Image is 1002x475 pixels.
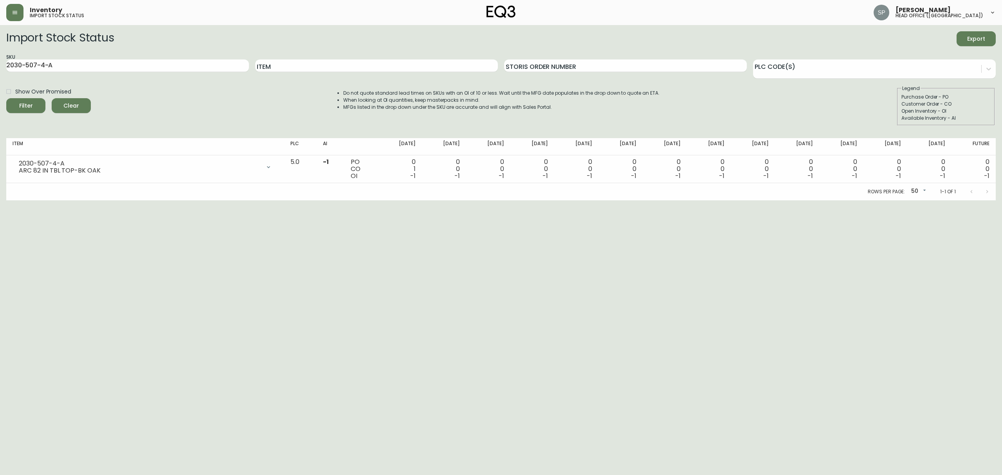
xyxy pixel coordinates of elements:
[908,185,928,198] div: 50
[58,101,85,111] span: Clear
[323,157,329,166] span: -1
[510,138,555,155] th: [DATE]
[560,158,592,180] div: 0 0
[963,34,989,44] span: Export
[19,167,261,174] div: ARC 82 IN TBL TOP-BK OAK
[19,160,261,167] div: 2030-507-4-A
[422,138,466,155] th: [DATE]
[901,101,991,108] div: Customer Order - CO
[410,171,416,180] span: -1
[472,158,504,180] div: 0 0
[984,171,989,180] span: -1
[870,158,901,180] div: 0 0
[901,85,921,92] legend: Legend
[6,98,45,113] button: Filter
[952,138,996,155] th: Future
[649,158,681,180] div: 0 0
[587,171,592,180] span: -1
[825,158,857,180] div: 0 0
[731,138,775,155] th: [DATE]
[517,158,548,180] div: 0 0
[896,13,983,18] h5: head office ([GEOGRAPHIC_DATA])
[284,138,317,155] th: PLC
[631,171,636,180] span: -1
[781,158,813,180] div: 0 0
[719,171,724,180] span: -1
[605,158,636,180] div: 0 0
[687,138,731,155] th: [DATE]
[378,138,422,155] th: [DATE]
[6,138,284,155] th: Item
[901,94,991,101] div: Purchase Order - PO
[874,5,889,20] img: 0cb179e7bf3690758a1aaa5f0aafa0b4
[343,97,660,104] li: When looking at OI quantities, keep masterpacks in mind.
[643,138,687,155] th: [DATE]
[454,171,460,180] span: -1
[940,171,945,180] span: -1
[343,90,660,97] li: Do not quote standard lead times on SKUs with an OI of 10 or less. Wait until the MFG date popula...
[598,138,643,155] th: [DATE]
[775,138,819,155] th: [DATE]
[13,158,278,176] div: 2030-507-4-AARC 82 IN TBL TOP-BK OAK
[6,31,114,46] h2: Import Stock Status
[15,88,71,96] span: Show Over Promised
[52,98,91,113] button: Clear
[896,171,901,180] span: -1
[30,7,62,13] span: Inventory
[384,158,416,180] div: 0 1
[914,158,945,180] div: 0 0
[901,115,991,122] div: Available Inventory - AI
[466,138,510,155] th: [DATE]
[868,188,905,195] p: Rows per page:
[807,171,813,180] span: -1
[852,171,857,180] span: -1
[428,158,460,180] div: 0 0
[30,13,84,18] h5: import stock status
[19,101,33,111] div: Filter
[554,138,598,155] th: [DATE]
[901,108,991,115] div: Open Inventory - OI
[351,171,357,180] span: OI
[863,138,908,155] th: [DATE]
[693,158,725,180] div: 0 0
[675,171,681,180] span: -1
[317,138,344,155] th: AI
[487,5,515,18] img: logo
[351,158,372,180] div: PO CO
[819,138,863,155] th: [DATE]
[940,188,956,195] p: 1-1 of 1
[957,31,996,46] button: Export
[284,155,317,183] td: 5.0
[907,138,952,155] th: [DATE]
[763,171,769,180] span: -1
[542,171,548,180] span: -1
[958,158,989,180] div: 0 0
[737,158,769,180] div: 0 0
[499,171,504,180] span: -1
[343,104,660,111] li: MFGs listed in the drop down under the SKU are accurate and will align with Sales Portal.
[896,7,951,13] span: [PERSON_NAME]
